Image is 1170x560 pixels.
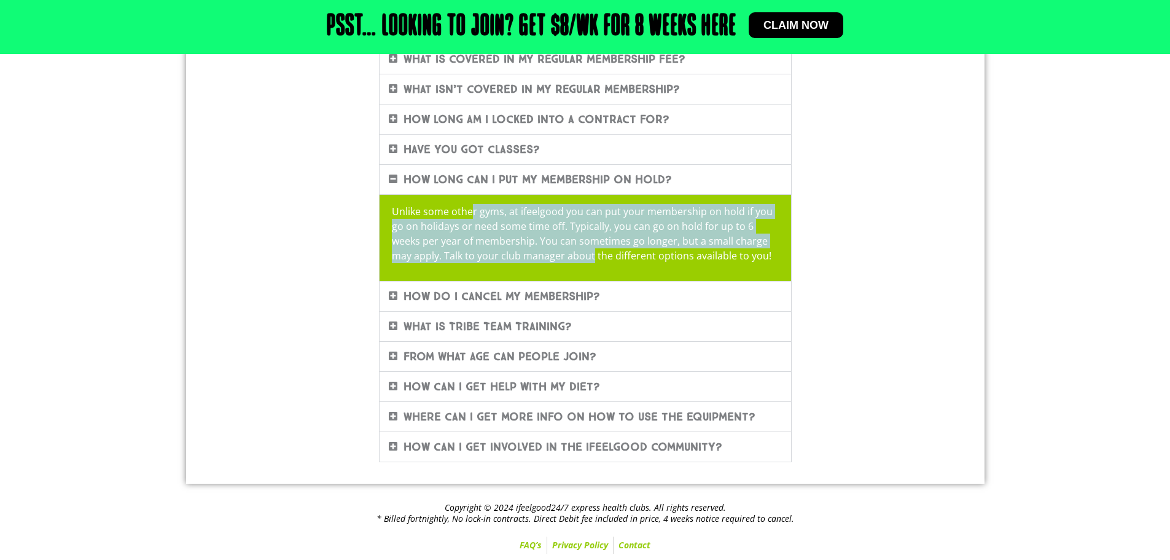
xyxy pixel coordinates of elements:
a: How do I cancel my membership? [404,290,600,303]
div: Where can I get more info on how to use the equipment? [380,402,791,432]
a: Have you got classes? [404,143,540,156]
p: Unlike some other gyms, at ifeelgood you can put your membership on hold if you go on holidays or... [392,204,779,263]
a: How long can I put my membership on hold? [404,173,672,186]
a: How long am I locked into a contract for? [404,112,669,126]
div: What isn’t covered in my regular membership? [380,74,791,104]
div: What is covered in my regular membership fee? [380,44,791,74]
h2: Copyright © 2024 ifeelgood24/7 express health clubs. All rights reserved. * Billed fortnightly, N... [192,502,978,524]
div: From what age can people join? [380,342,791,371]
a: Where can I get more info on how to use the equipment? [404,410,755,424]
a: How can I get help with my diet? [404,380,600,393]
div: How long can I put my membership on hold? [380,194,791,281]
a: Privacy Policy [547,537,613,554]
div: Have you got classes? [380,135,791,164]
h2: Psst… Looking to join? Get $8/wk for 8 weeks here [327,12,736,42]
a: What isn’t covered in my regular membership? [404,82,680,96]
a: How can I get involved in the ifeelgood community? [404,440,722,454]
a: FAQ’s [515,537,547,554]
div: How long can I put my membership on hold? [380,165,791,194]
div: What is Tribe Team Training? [380,312,791,341]
div: How can I get help with my diet? [380,372,791,401]
span: Claim now [763,20,829,31]
a: What is covered in my regular membership fee? [404,52,685,66]
div: How long am I locked into a contract for? [380,105,791,134]
a: Claim now [749,12,843,38]
div: How do I cancel my membership? [380,282,791,311]
a: Contact [614,537,655,554]
a: What is Tribe Team Training? [404,320,572,333]
a: From what age can people join? [404,350,596,363]
nav: Menu [192,537,978,554]
div: How can I get involved in the ifeelgood community? [380,432,791,462]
